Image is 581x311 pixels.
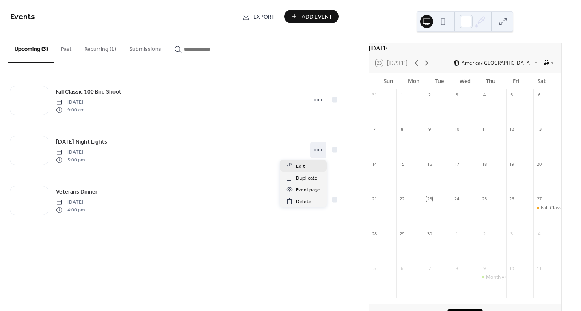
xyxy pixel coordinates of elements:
[509,265,515,271] div: 10
[426,92,432,98] div: 2
[371,231,378,237] div: 28
[56,188,97,196] span: Veterans Dinner
[536,126,542,133] div: 13
[8,33,54,63] button: Upcoming (3)
[302,13,333,21] span: Add Event
[426,231,432,237] div: 30
[536,92,542,98] div: 6
[509,126,515,133] div: 12
[481,92,487,98] div: 4
[481,196,487,202] div: 25
[426,126,432,133] div: 9
[536,231,542,237] div: 4
[479,274,506,281] div: Monthly Club Meeting
[509,161,515,167] div: 19
[54,33,78,62] button: Past
[371,161,378,167] div: 14
[536,161,542,167] div: 20
[426,196,432,202] div: 23
[369,43,561,53] div: [DATE]
[399,126,405,133] div: 8
[426,265,432,271] div: 7
[462,61,531,65] span: America/[GEOGRAPHIC_DATA]
[509,92,515,98] div: 5
[399,92,405,98] div: 1
[481,231,487,237] div: 2
[478,73,503,89] div: Thu
[529,73,555,89] div: Sat
[509,231,515,237] div: 3
[56,187,97,196] a: Veterans Dinner
[481,265,487,271] div: 9
[56,87,121,96] a: Fall Classic 100 Bird Shoot
[371,92,378,98] div: 31
[454,126,460,133] div: 10
[536,265,542,271] div: 11
[503,73,529,89] div: Fri
[296,174,317,183] span: Duplicate
[371,265,378,271] div: 5
[371,126,378,133] div: 7
[481,161,487,167] div: 18
[56,206,85,213] span: 4:00 pm
[253,13,275,21] span: Export
[56,106,84,113] span: 9:00 am
[376,73,401,89] div: Sun
[426,161,432,167] div: 16
[56,88,121,96] span: Fall Classic 100 Bird Shoot
[78,33,123,62] button: Recurring (1)
[296,198,311,206] span: Delete
[56,149,85,156] span: [DATE]
[454,196,460,202] div: 24
[56,199,85,206] span: [DATE]
[296,162,305,171] span: Edit
[56,99,84,106] span: [DATE]
[399,196,405,202] div: 22
[401,73,427,89] div: Mon
[371,196,378,202] div: 21
[56,156,85,163] span: 5:00 pm
[296,186,320,194] span: Event page
[486,274,536,281] div: Monthly Club Meeting
[452,73,478,89] div: Wed
[399,265,405,271] div: 6
[454,92,460,98] div: 3
[236,10,281,23] a: Export
[10,9,35,25] span: Events
[536,196,542,202] div: 27
[399,161,405,167] div: 15
[454,161,460,167] div: 17
[427,73,452,89] div: Tue
[284,10,339,23] button: Add Event
[56,137,107,146] a: [DATE] Night Lights
[533,204,561,211] div: Fall Classic 100 Bird Shoot
[454,265,460,271] div: 8
[454,231,460,237] div: 1
[123,33,168,62] button: Submissions
[56,138,107,146] span: [DATE] Night Lights
[399,231,405,237] div: 29
[509,196,515,202] div: 26
[481,126,487,133] div: 11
